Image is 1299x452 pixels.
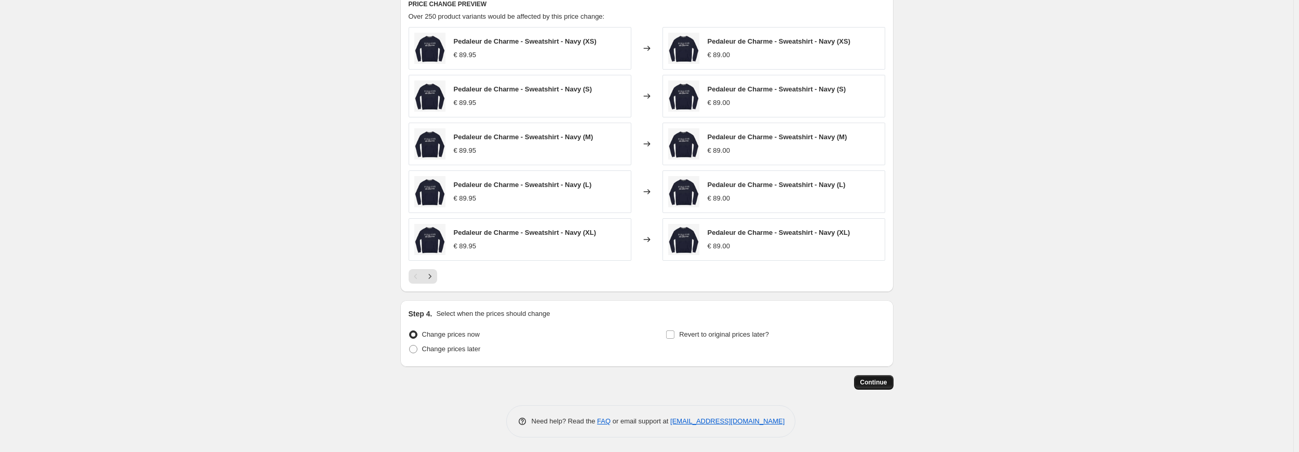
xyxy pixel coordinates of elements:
[708,98,730,108] div: € 89.00
[860,378,887,387] span: Continue
[668,33,699,64] img: La_Machine_Pedaleur_de_Charme_Navy_Sweatshirt_Flat_80x.jpg
[454,50,476,60] div: € 89.95
[409,12,605,20] span: Over 250 product variants would be affected by this price change:
[708,50,730,60] div: € 89.00
[454,241,476,251] div: € 89.95
[414,81,445,112] img: La_Machine_Pedaleur_de_Charme_Navy_Sweatshirt_Flat_80x.jpg
[414,176,445,207] img: La_Machine_Pedaleur_de_Charme_Navy_Sweatshirt_Flat_80x.jpg
[597,417,611,425] a: FAQ
[409,269,437,284] nav: Pagination
[668,81,699,112] img: La_Machine_Pedaleur_de_Charme_Navy_Sweatshirt_Flat_80x.jpg
[611,417,670,425] span: or email support at
[708,133,847,141] span: Pedaleur de Charme - Sweatshirt - Navy (M)
[454,181,592,189] span: Pedaleur de Charme - Sweatshirt - Navy (L)
[708,229,850,236] span: Pedaleur de Charme - Sweatshirt - Navy (XL)
[668,128,699,159] img: La_Machine_Pedaleur_de_Charme_Navy_Sweatshirt_Flat_80x.jpg
[670,417,784,425] a: [EMAIL_ADDRESS][DOMAIN_NAME]
[708,145,730,156] div: € 89.00
[422,345,481,353] span: Change prices later
[854,375,894,390] button: Continue
[436,309,550,319] p: Select when the prices should change
[454,133,593,141] span: Pedaleur de Charme - Sweatshirt - Navy (M)
[409,309,432,319] h2: Step 4.
[454,98,476,108] div: € 89.95
[708,241,730,251] div: € 89.00
[708,193,730,204] div: € 89.00
[679,330,769,338] span: Revert to original prices later?
[708,37,850,45] span: Pedaleur de Charme - Sweatshirt - Navy (XS)
[454,37,597,45] span: Pedaleur de Charme - Sweatshirt - Navy (XS)
[414,128,445,159] img: La_Machine_Pedaleur_de_Charme_Navy_Sweatshirt_Flat_80x.jpg
[668,176,699,207] img: La_Machine_Pedaleur_de_Charme_Navy_Sweatshirt_Flat_80x.jpg
[668,224,699,255] img: La_Machine_Pedaleur_de_Charme_Navy_Sweatshirt_Flat_80x.jpg
[532,417,598,425] span: Need help? Read the
[454,85,592,93] span: Pedaleur de Charme - Sweatshirt - Navy (S)
[414,224,445,255] img: La_Machine_Pedaleur_de_Charme_Navy_Sweatshirt_Flat_80x.jpg
[708,181,846,189] span: Pedaleur de Charme - Sweatshirt - Navy (L)
[454,145,476,156] div: € 89.95
[454,193,476,204] div: € 89.95
[422,330,480,338] span: Change prices now
[454,229,597,236] span: Pedaleur de Charme - Sweatshirt - Navy (XL)
[423,269,437,284] button: Next
[708,85,846,93] span: Pedaleur de Charme - Sweatshirt - Navy (S)
[414,33,445,64] img: La_Machine_Pedaleur_de_Charme_Navy_Sweatshirt_Flat_80x.jpg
